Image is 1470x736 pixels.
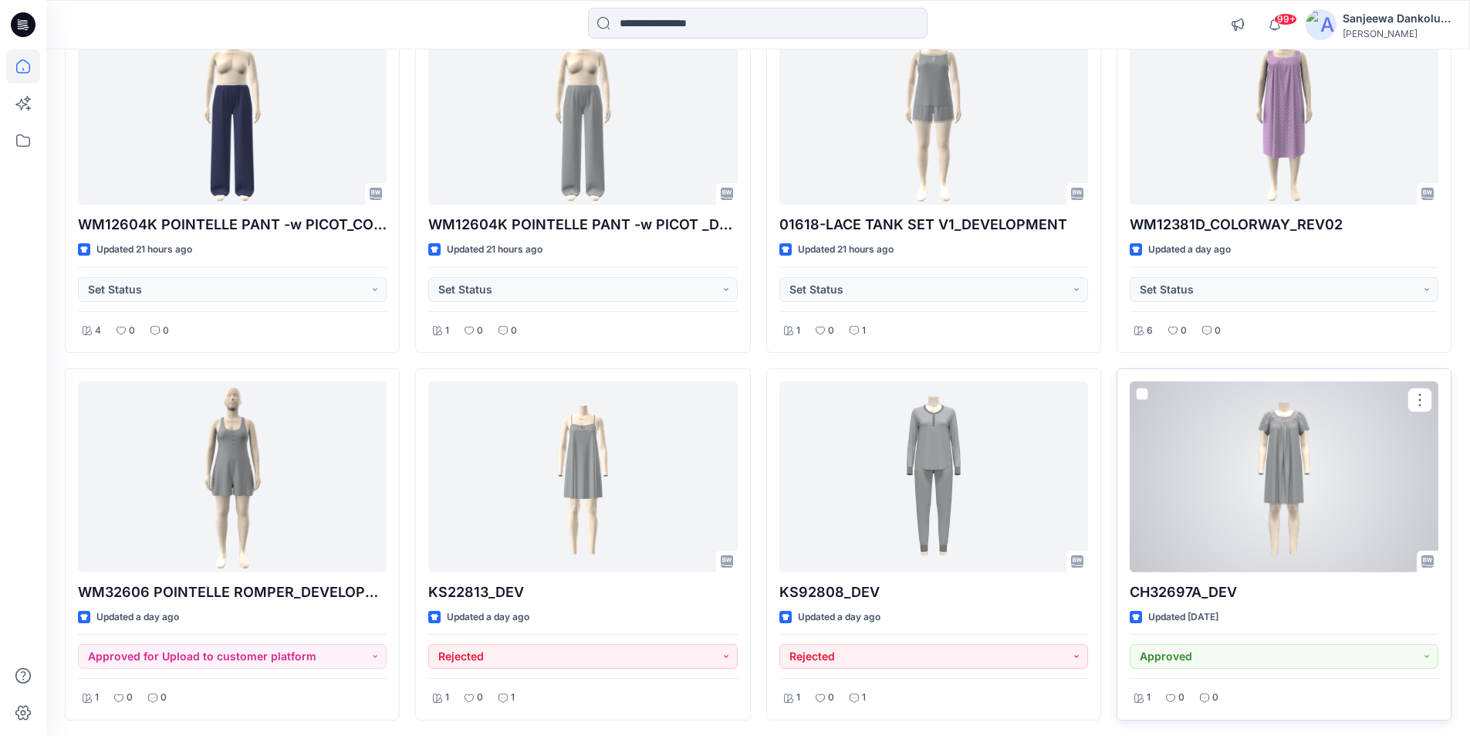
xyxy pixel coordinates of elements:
p: 0 [828,323,834,339]
p: Updated a day ago [96,609,179,626]
a: WM12604K POINTELLE PANT -w PICOT_COLORWAY [78,14,387,205]
p: 0 [1212,690,1218,706]
p: 0 [163,323,169,339]
a: KS22813_DEV [428,382,737,572]
p: 0 [511,323,517,339]
p: 0 [1215,323,1221,339]
p: 0 [161,690,167,706]
p: 1 [862,690,866,706]
p: 1 [796,323,800,339]
p: 1 [445,690,449,706]
p: 0 [477,690,483,706]
p: 0 [477,323,483,339]
p: WM12604K POINTELLE PANT -w PICOT _DEVELOPMENT [428,214,737,236]
p: 0 [1181,323,1187,339]
a: CH32697A_DEV [1130,382,1438,572]
p: Updated a day ago [1148,242,1231,258]
p: 0 [1178,690,1184,706]
p: Updated 21 hours ago [798,242,894,258]
p: 0 [127,690,133,706]
a: WM32606 POINTELLE ROMPER_DEVELOPMENT [78,382,387,572]
p: 1 [1147,690,1151,706]
a: WM12604K POINTELLE PANT -w PICOT _DEVELOPMENT [428,14,737,205]
p: Updated a day ago [798,609,880,626]
div: [PERSON_NAME] [1343,28,1451,39]
p: Updated 21 hours ago [96,242,192,258]
p: 1 [95,690,99,706]
p: 1 [862,323,866,339]
p: 01618-LACE TANK SET V1_DEVELOPMENT [779,214,1088,236]
span: 99+ [1274,13,1297,25]
p: WM32606 POINTELLE ROMPER_DEVELOPMENT [78,582,387,603]
p: 0 [129,323,135,339]
p: Updated 21 hours ago [447,242,542,258]
p: KS22813_DEV [428,582,737,603]
p: 6 [1147,323,1153,339]
p: 0 [828,690,834,706]
p: WM12604K POINTELLE PANT -w PICOT_COLORWAY [78,214,387,236]
a: WM12381D_COLORWAY_REV02 [1130,14,1438,205]
img: avatar [1306,9,1337,40]
a: KS92808_DEV [779,382,1088,572]
a: 01618-LACE TANK SET V1_DEVELOPMENT [779,14,1088,205]
p: 1 [511,690,515,706]
p: 1 [796,690,800,706]
p: KS92808_DEV [779,582,1088,603]
div: Sanjeewa Dankoluwage [1343,9,1451,28]
p: Updated [DATE] [1148,609,1218,626]
p: Updated a day ago [447,609,529,626]
p: CH32697A_DEV [1130,582,1438,603]
p: 4 [95,323,101,339]
p: WM12381D_COLORWAY_REV02 [1130,214,1438,236]
p: 1 [445,323,449,339]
